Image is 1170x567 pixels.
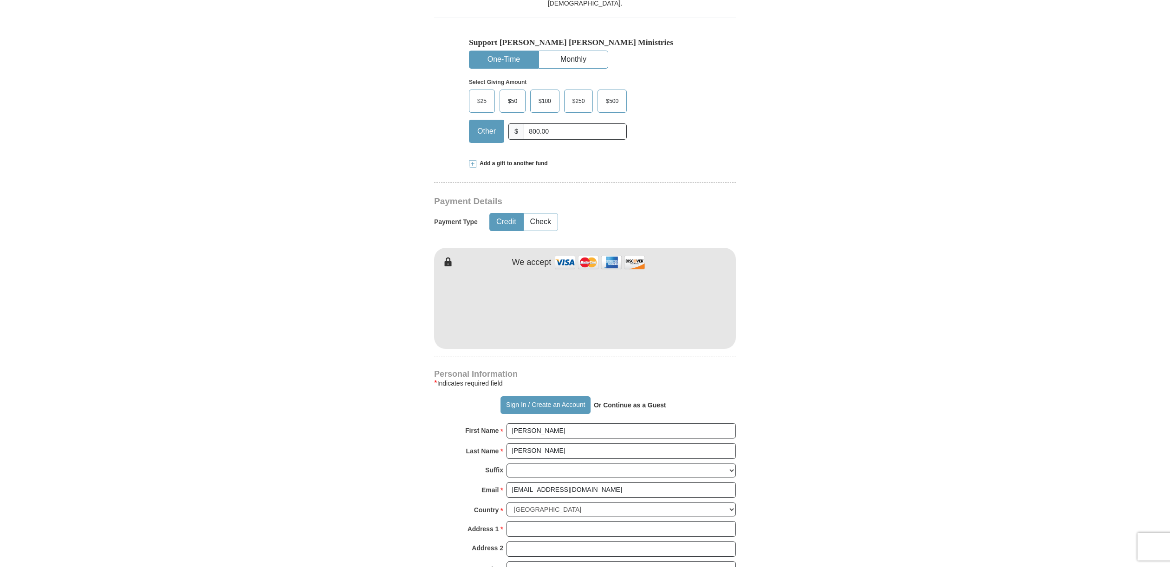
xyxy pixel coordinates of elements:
[434,378,736,389] div: Indicates required field
[594,401,666,409] strong: Or Continue as a Guest
[524,213,558,231] button: Check
[434,218,478,226] h5: Payment Type
[534,94,556,108] span: $100
[473,124,500,138] span: Other
[465,424,499,437] strong: First Name
[434,196,671,207] h3: Payment Details
[474,503,499,516] strong: Country
[539,51,608,68] button: Monthly
[481,483,499,496] strong: Email
[500,396,590,414] button: Sign In / Create an Account
[472,541,503,554] strong: Address 2
[466,445,499,457] strong: Last Name
[508,123,524,140] span: $
[469,38,701,47] h5: Support [PERSON_NAME] [PERSON_NAME] Ministries
[469,79,526,85] strong: Select Giving Amount
[473,94,491,108] span: $25
[476,160,548,168] span: Add a gift to another fund
[553,252,646,272] img: credit cards accepted
[434,370,736,378] h4: Personal Information
[503,94,522,108] span: $50
[601,94,623,108] span: $500
[468,522,499,535] strong: Address 1
[485,464,503,477] strong: Suffix
[568,94,590,108] span: $250
[524,123,627,140] input: Other Amount
[490,213,523,231] button: Credit
[469,51,538,68] button: One-Time
[512,258,552,268] h4: We accept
